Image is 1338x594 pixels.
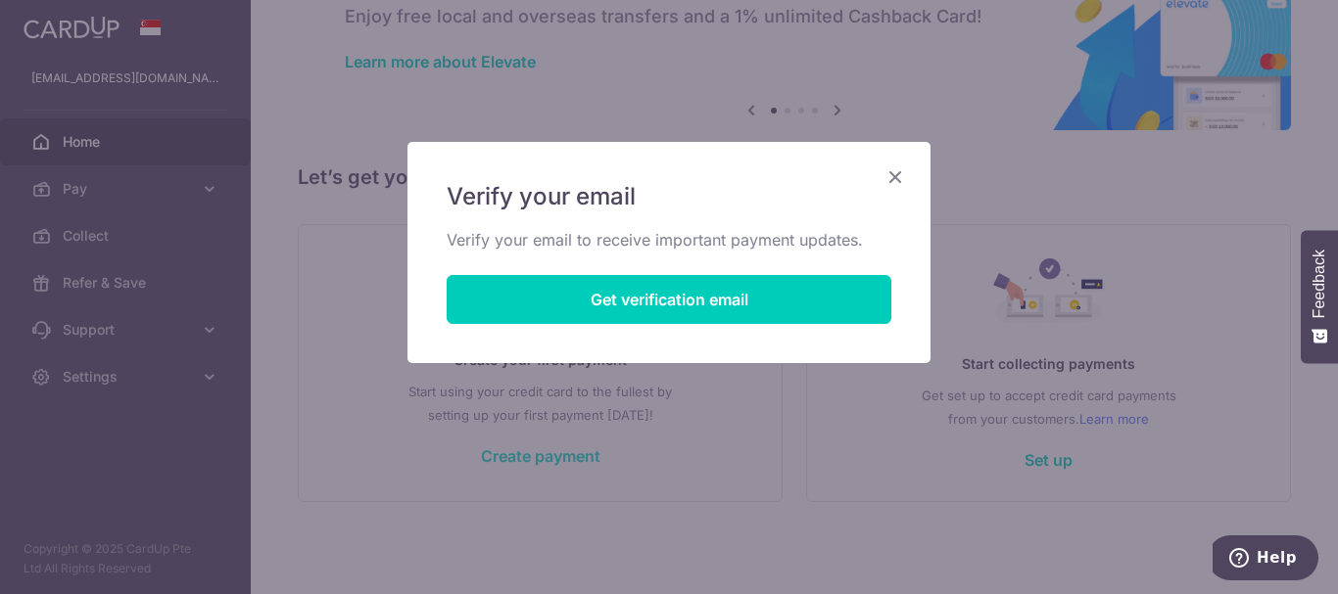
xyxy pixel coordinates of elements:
[1311,250,1328,318] span: Feedback
[1301,230,1338,363] button: Feedback - Show survey
[1213,535,1318,584] iframe: Opens a widget where you can find more information
[447,181,636,212] span: Verify your email
[447,228,891,251] p: Verify your email to receive important payment updates.
[884,165,907,189] button: Close
[447,275,891,324] button: Get verification email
